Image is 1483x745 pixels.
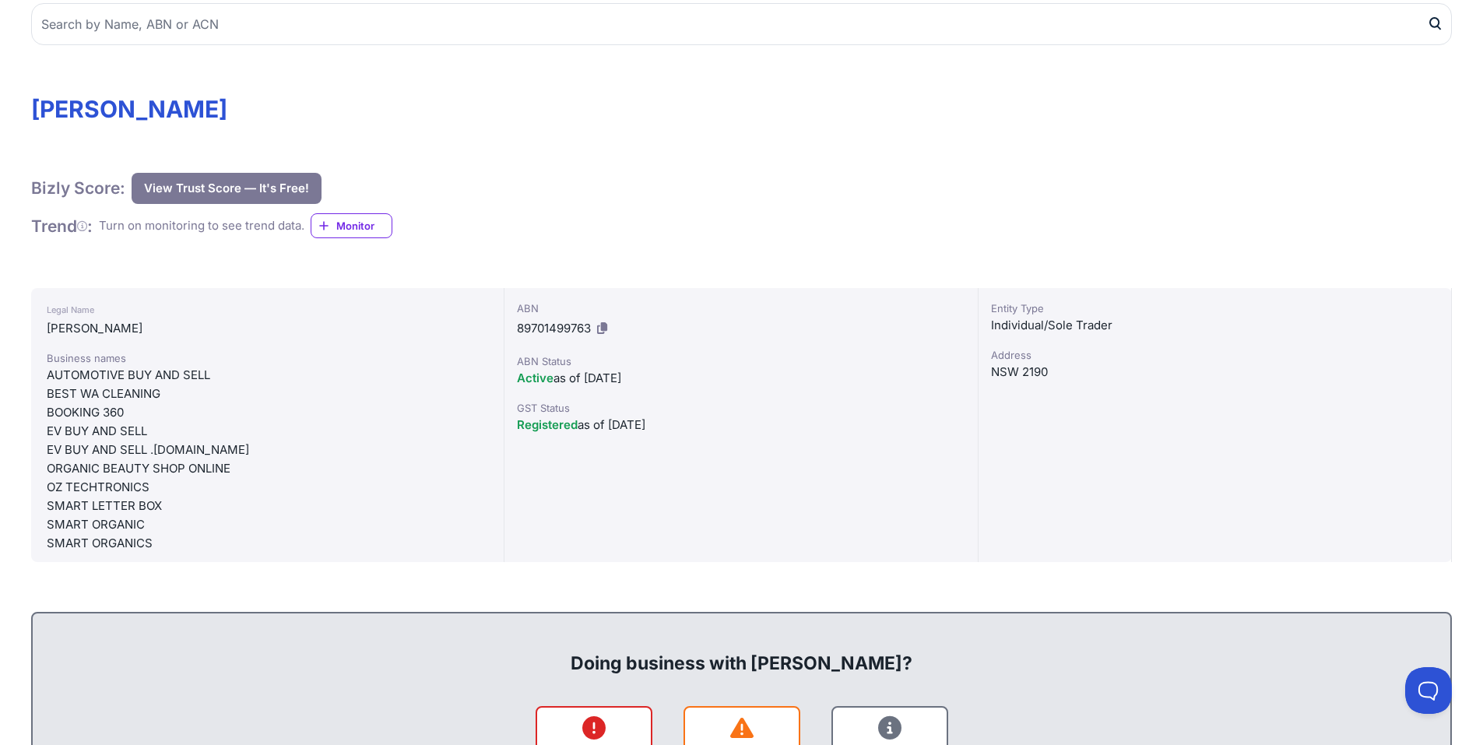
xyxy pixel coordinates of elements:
span: Active [517,371,553,385]
div: ABN Status [517,353,965,369]
div: NSW 2190 [991,363,1439,381]
div: as of [DATE] [517,416,965,434]
div: EV BUY AND SELL [47,422,488,441]
button: View Trust Score — It's Free! [132,173,322,204]
h1: Trend : [31,216,93,237]
h1: Bizly Score: [31,177,125,199]
span: Registered [517,417,578,432]
div: Entity Type [991,300,1439,316]
div: ABN [517,300,965,316]
div: SMART ORGANIC [47,515,488,534]
div: Individual/Sole Trader [991,316,1439,335]
div: Doing business with [PERSON_NAME]? [48,626,1435,676]
span: Monitor [336,218,392,234]
div: ORGANIC BEAUTY SHOP ONLINE [47,459,488,478]
span: 89701499763 [517,321,591,336]
div: SMART LETTER BOX [47,497,488,515]
div: Legal Name [47,300,488,319]
h1: [PERSON_NAME] [31,95,1452,123]
div: BEST WA CLEANING [47,385,488,403]
div: OZ TECHTRONICS [47,478,488,497]
div: [PERSON_NAME] [47,319,488,338]
div: BOOKING 360 [47,403,488,422]
a: Monitor [311,213,392,238]
input: Search by Name, ABN or ACN [31,3,1452,45]
div: Business names [47,350,488,366]
div: Address [991,347,1439,363]
div: SMART ORGANICS [47,534,488,553]
div: AUTOMOTIVE BUY AND SELL [47,366,488,385]
div: GST Status [517,400,965,416]
div: Turn on monitoring to see trend data. [99,217,304,235]
div: as of [DATE] [517,369,965,388]
div: EV BUY AND SELL .[DOMAIN_NAME] [47,441,488,459]
iframe: Toggle Customer Support [1405,667,1452,714]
